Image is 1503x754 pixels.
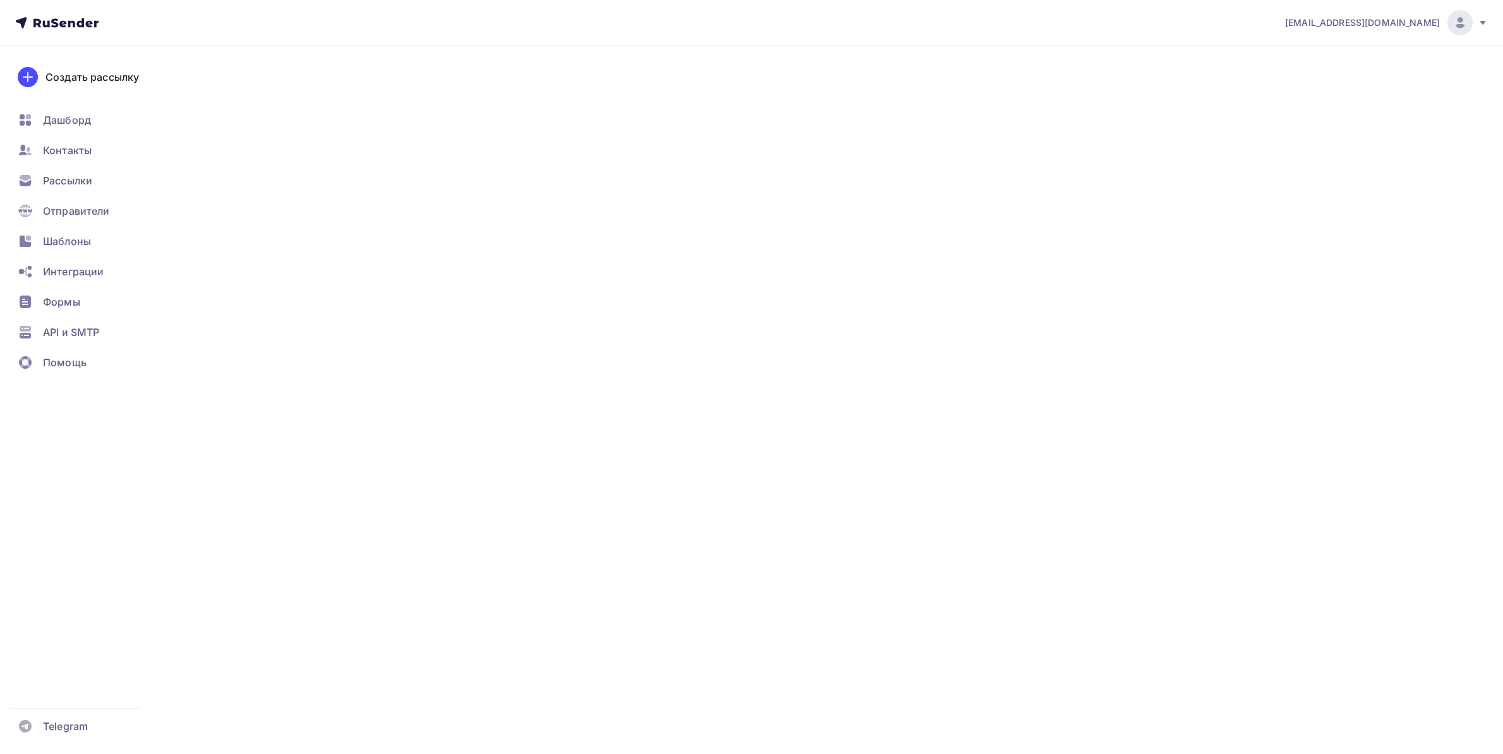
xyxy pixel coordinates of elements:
span: Telegram [43,719,88,734]
div: Создать рассылку [45,69,139,85]
span: Дашборд [43,112,91,128]
span: Интеграции [43,264,104,279]
a: Отправители [10,198,160,224]
a: Рассылки [10,168,160,193]
span: API и SMTP [43,325,99,340]
span: Помощь [43,355,87,370]
a: Шаблоны [10,229,160,254]
span: Шаблоны [43,234,91,249]
a: Контакты [10,138,160,163]
a: Дашборд [10,107,160,133]
span: Контакты [43,143,92,158]
a: Формы [10,289,160,314]
span: Отправители [43,203,110,218]
span: Рассылки [43,173,92,188]
a: [EMAIL_ADDRESS][DOMAIN_NAME] [1285,10,1488,35]
span: Формы [43,294,80,309]
span: [EMAIL_ADDRESS][DOMAIN_NAME] [1285,16,1440,29]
